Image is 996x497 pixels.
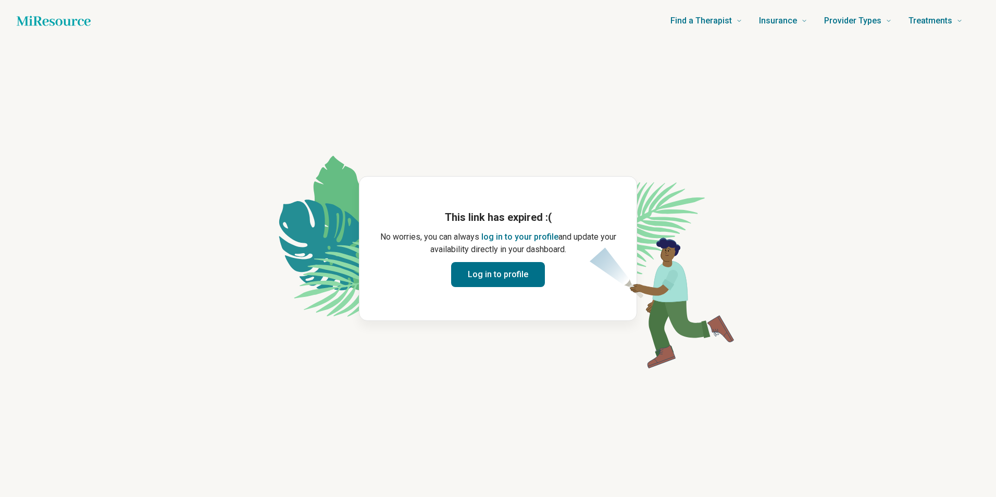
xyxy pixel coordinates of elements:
[670,14,732,28] span: Find a Therapist
[376,231,620,256] p: No worries, you can always and update your availability directly in your dashboard.
[451,262,545,287] button: Log in to profile
[759,14,797,28] span: Insurance
[376,210,620,225] h1: This link has expired :(
[908,14,952,28] span: Treatments
[17,10,91,31] a: Home page
[481,231,558,243] button: log in to your profile
[824,14,881,28] span: Provider Types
